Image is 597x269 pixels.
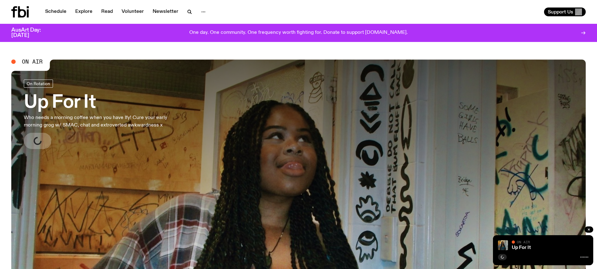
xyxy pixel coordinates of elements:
[544,8,586,16] button: Support Us
[97,8,117,16] a: Read
[41,8,70,16] a: Schedule
[24,80,53,88] a: On Rotation
[11,28,51,38] h3: AusArt Day: [DATE]
[24,80,184,149] a: Up For ItWho needs a morning coffee when you have Ify! Cure your early morning grog w/ SMAC, chat...
[71,8,96,16] a: Explore
[149,8,182,16] a: Newsletter
[24,94,184,111] h3: Up For It
[22,59,43,65] span: On Air
[517,240,530,244] span: On Air
[24,114,184,129] p: Who needs a morning coffee when you have Ify! Cure your early morning grog w/ SMAC, chat and extr...
[27,81,50,86] span: On Rotation
[512,245,531,250] a: Up For It
[189,30,408,36] p: One day. One community. One frequency worth fighting for. Donate to support [DOMAIN_NAME].
[498,240,508,250] img: Ify - a Brown Skin girl with black braided twists, looking up to the side with her tongue stickin...
[548,9,573,15] span: Support Us
[118,8,148,16] a: Volunteer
